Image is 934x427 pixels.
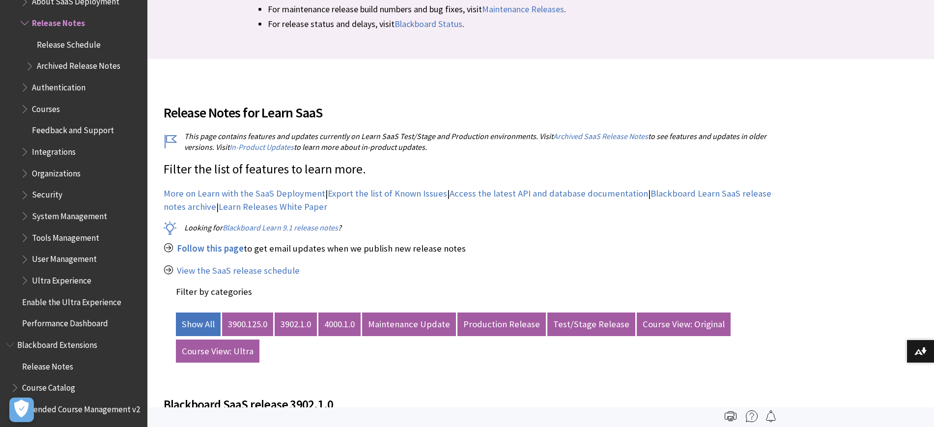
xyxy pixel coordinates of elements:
[395,18,462,30] a: Blackboard Status
[17,337,97,350] span: Blackboard Extensions
[457,313,546,336] a: Production Release
[164,222,773,233] p: Looking for ?
[22,379,75,393] span: Course Catalog
[553,131,648,142] a: Archived SaaS Release Notes
[765,410,777,422] img: Follow this page
[32,272,91,285] span: Ultra Experience
[32,143,76,157] span: Integrations
[32,208,107,221] span: System Management
[37,58,120,71] span: Archived Release Notes
[318,313,361,336] a: 4000.1.0
[746,410,758,422] img: More help
[176,313,221,336] a: Show All
[450,188,648,199] a: Access the latest API and database documentation
[37,36,101,50] span: Release Schedule
[223,223,338,233] a: Blackboard Learn 9.1 release notes
[362,313,456,336] a: Maintenance Update
[164,161,773,178] p: Filter the list of features to learn more.
[725,410,736,422] img: Print
[164,131,773,153] p: This page contains features and updates currently on Learn SaaS Test/Stage and Production environ...
[32,79,85,92] span: Authentication
[268,17,846,30] li: For release status and delays, visit .
[176,340,259,363] a: Course View: Ultra
[32,251,97,264] span: User Management
[22,401,140,414] span: Extended Course Management v2
[637,313,731,336] a: Course View: Original
[164,188,771,212] a: Blackboard Learn SaaS release notes archive
[177,243,244,255] a: Follow this page
[229,142,294,152] a: In-Product Updates
[177,265,300,277] a: View the SaaS release schedule
[22,358,73,371] span: Release Notes
[176,286,252,297] label: Filter by categories
[22,294,121,307] span: Enable the Ultra Experience
[32,122,114,136] span: Feedback and Support
[482,3,564,15] a: Maintenance Releases
[164,397,333,412] span: Blackboard SaaS release 3902.1.0
[9,398,34,422] button: Open Preferences
[32,101,60,114] span: Courses
[547,313,635,336] a: Test/Stage Release
[164,188,325,199] a: More on Learn with the SaaS Deployment
[268,2,846,16] li: For maintenance release build numbers and bug fixes, visit .
[32,187,62,200] span: Security
[32,15,85,28] span: Release Notes
[164,90,773,123] h2: Release Notes for Learn SaaS
[275,313,317,336] a: 3902.1.0
[219,201,327,213] a: Learn Releases White Paper
[164,242,773,255] p: to get email updates when we publish new release notes
[164,187,773,213] p: | | | |
[32,229,99,243] span: Tools Management
[328,188,447,199] a: Export the list of Known Issues
[222,313,273,336] a: 3900.125.0
[32,165,81,178] span: Organizations
[22,315,108,328] span: Performance Dashboard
